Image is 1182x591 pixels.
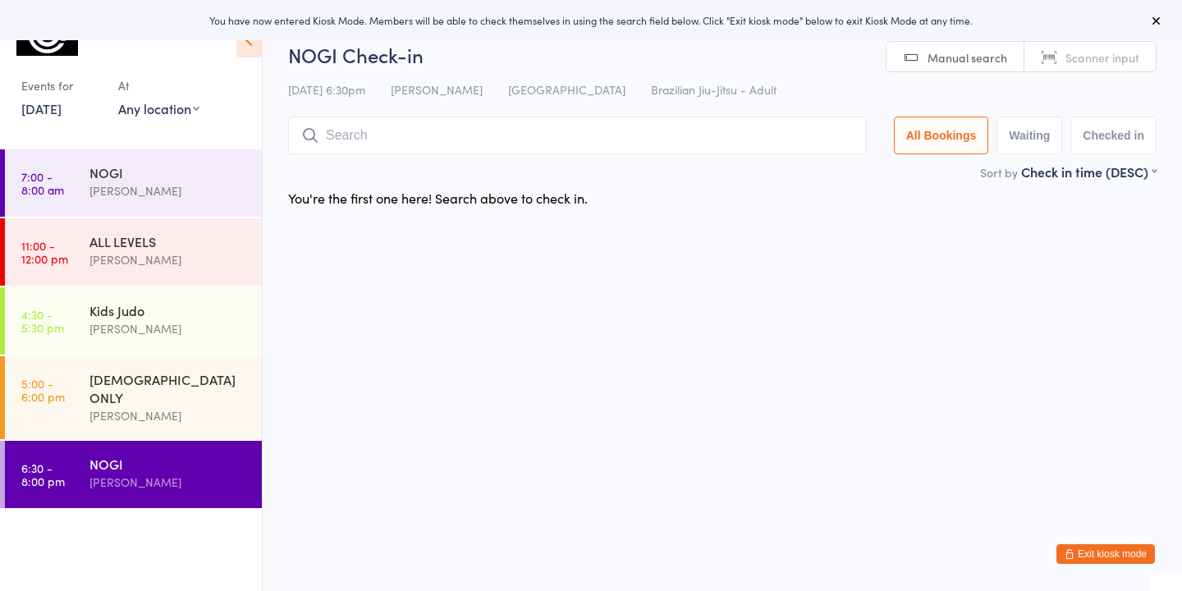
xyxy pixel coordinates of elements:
[89,163,248,181] div: NOGI
[928,49,1007,66] span: Manual search
[89,455,248,473] div: NOGI
[21,99,62,117] a: [DATE]
[651,81,777,98] span: Brazilian Jiu-Jitsu - Adult
[391,81,483,98] span: [PERSON_NAME]
[5,356,262,439] a: 5:00 -6:00 pm[DEMOGRAPHIC_DATA] ONLY[PERSON_NAME]
[288,81,365,98] span: [DATE] 6:30pm
[894,117,989,154] button: All Bookings
[89,250,248,269] div: [PERSON_NAME]
[21,461,65,488] time: 6:30 - 8:00 pm
[21,308,64,334] time: 4:30 - 5:30 pm
[288,117,867,154] input: Search
[1056,544,1155,564] button: Exit kiosk mode
[89,301,248,319] div: Kids Judo
[89,181,248,200] div: [PERSON_NAME]
[118,99,199,117] div: Any location
[21,239,68,265] time: 11:00 - 12:00 pm
[26,13,1156,27] div: You have now entered Kiosk Mode. Members will be able to check themselves in using the search fie...
[996,117,1062,154] button: Waiting
[508,81,625,98] span: [GEOGRAPHIC_DATA]
[288,41,1157,68] h2: NOGI Check-in
[89,319,248,338] div: [PERSON_NAME]
[89,473,248,492] div: [PERSON_NAME]
[21,170,64,196] time: 7:00 - 8:00 am
[89,370,248,406] div: [DEMOGRAPHIC_DATA] ONLY
[21,377,65,403] time: 5:00 - 6:00 pm
[1021,163,1157,181] div: Check in time (DESC)
[1070,117,1157,154] button: Checked in
[5,149,262,217] a: 7:00 -8:00 amNOGI[PERSON_NAME]
[21,72,102,99] div: Events for
[288,189,588,207] div: You're the first one here! Search above to check in.
[118,72,199,99] div: At
[5,287,262,355] a: 4:30 -5:30 pmKids Judo[PERSON_NAME]
[980,164,1018,181] label: Sort by
[5,441,262,508] a: 6:30 -8:00 pmNOGI[PERSON_NAME]
[1065,49,1139,66] span: Scanner input
[89,232,248,250] div: ALL LEVELS
[89,406,248,425] div: [PERSON_NAME]
[5,218,262,286] a: 11:00 -12:00 pmALL LEVELS[PERSON_NAME]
